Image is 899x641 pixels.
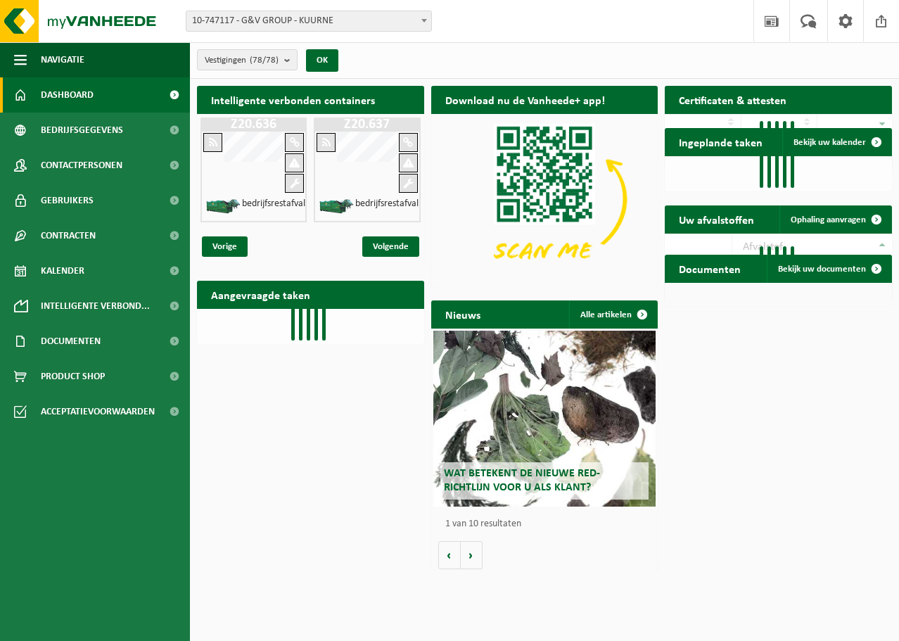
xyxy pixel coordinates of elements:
[242,199,305,209] h4: bedrijfsrestafval
[41,218,96,253] span: Contracten
[204,118,303,132] h1: Z20.636
[431,114,658,284] img: Download de VHEPlus App
[41,288,150,324] span: Intelligente verbond...
[438,541,461,569] button: Vorige
[665,255,755,282] h2: Documenten
[793,138,866,147] span: Bekijk uw kalender
[41,148,122,183] span: Contactpersonen
[197,281,324,308] h2: Aangevraagde taken
[665,86,801,113] h2: Certificaten & attesten
[433,331,656,507] a: Wat betekent de nieuwe RED-richtlijn voor u als klant?
[197,49,298,70] button: Vestigingen(78/78)
[186,11,431,31] span: 10-747117 - G&V GROUP - KUURNE
[665,205,768,233] h2: Uw afvalstoffen
[569,300,656,329] a: Alle artikelen
[461,541,483,569] button: Volgende
[205,50,279,71] span: Vestigingen
[791,215,866,224] span: Ophaling aanvragen
[41,77,94,113] span: Dashboard
[355,199,419,209] h4: bedrijfsrestafval
[319,198,354,215] img: HK-XZ-20-GN-01
[778,265,866,274] span: Bekijk uw documenten
[779,205,891,234] a: Ophaling aanvragen
[306,49,338,72] button: OK
[431,86,619,113] h2: Download nu de Vanheede+ app!
[782,128,891,156] a: Bekijk uw kalender
[41,359,105,394] span: Product Shop
[665,128,777,156] h2: Ingeplande taken
[362,236,419,257] span: Volgende
[317,118,416,132] h1: Z20.637
[41,324,101,359] span: Documenten
[41,42,84,77] span: Navigatie
[250,56,279,65] count: (78/78)
[41,183,94,218] span: Gebruikers
[445,519,651,529] p: 1 van 10 resultaten
[202,236,248,257] span: Vorige
[41,253,84,288] span: Kalender
[431,300,495,328] h2: Nieuws
[205,198,241,215] img: HK-XZ-20-GN-01
[767,255,891,283] a: Bekijk uw documenten
[41,113,123,148] span: Bedrijfsgegevens
[41,394,155,429] span: Acceptatievoorwaarden
[197,86,424,113] h2: Intelligente verbonden containers
[444,468,600,493] span: Wat betekent de nieuwe RED-richtlijn voor u als klant?
[186,11,432,32] span: 10-747117 - G&V GROUP - KUURNE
